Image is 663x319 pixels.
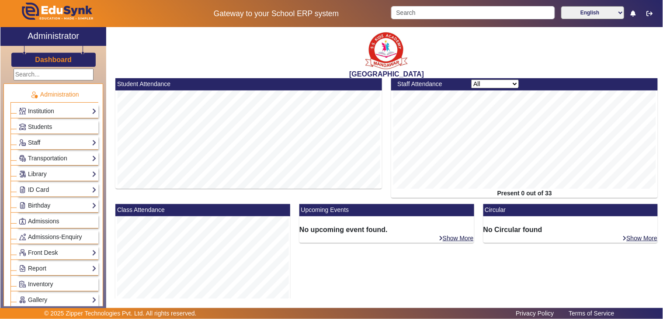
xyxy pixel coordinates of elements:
a: Inventory [19,279,97,289]
span: Admissions-Enquiry [28,233,82,240]
h6: No upcoming event found. [299,225,474,234]
mat-card-header: Class Attendance [115,204,290,216]
mat-card-header: Student Attendance [115,78,382,90]
a: Admissions [19,216,97,226]
img: Administration.png [30,91,38,99]
a: Privacy Policy [512,308,559,319]
span: Inventory [28,281,53,288]
img: Admissions.png [19,218,26,225]
img: Inventory.png [19,281,26,288]
span: Admissions [28,218,59,225]
h5: Gateway to your School ERP system [170,9,382,18]
span: Students [28,123,52,130]
img: Students.png [19,124,26,130]
div: Staff Attendance [393,80,467,89]
a: Show More [438,234,474,242]
div: Present 0 out of 33 [391,189,658,198]
input: Search... [14,69,94,80]
h6: No Circular found [483,225,658,234]
p: © 2025 Zipper Technologies Pvt. Ltd. All rights reserved. [44,309,197,318]
a: Dashboard [35,55,72,64]
h2: [GEOGRAPHIC_DATA] [111,70,663,78]
h2: Administrator [28,31,79,41]
img: Behavior-reports.png [19,234,26,240]
a: Admissions-Enquiry [19,232,97,242]
h3: Dashboard [35,55,72,64]
a: Show More [622,234,658,242]
input: Search [391,6,555,19]
mat-card-header: Upcoming Events [299,204,474,216]
img: b9104f0a-387a-4379-b368-ffa933cda262 [365,29,409,70]
a: Administrator [0,27,106,46]
p: Administration [10,90,98,99]
a: Students [19,122,97,132]
mat-card-header: Circular [483,204,658,216]
a: Terms of Service [565,308,619,319]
